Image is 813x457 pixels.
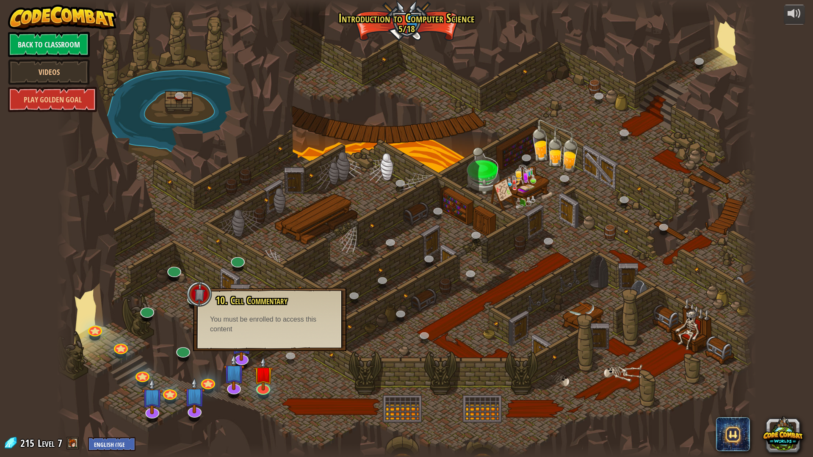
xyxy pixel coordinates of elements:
[8,5,116,30] img: CodeCombat - Learn how to code by playing a game
[254,357,273,391] img: level-banner-unstarted.png
[216,293,288,308] span: 10. Cell Commentary
[58,436,62,450] span: 7
[210,315,329,334] div: You must be enrolled to access this content
[142,378,163,414] img: level-banner-unstarted-subscriber.png
[784,5,805,25] button: Adjust volume
[184,377,205,413] img: level-banner-unstarted-subscriber.png
[8,59,90,85] a: Videos
[38,436,55,450] span: Level
[224,354,244,390] img: level-banner-unstarted-subscriber.png
[8,32,90,57] a: Back to Classroom
[8,87,97,112] a: Play Golden Goal
[20,436,37,450] span: 215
